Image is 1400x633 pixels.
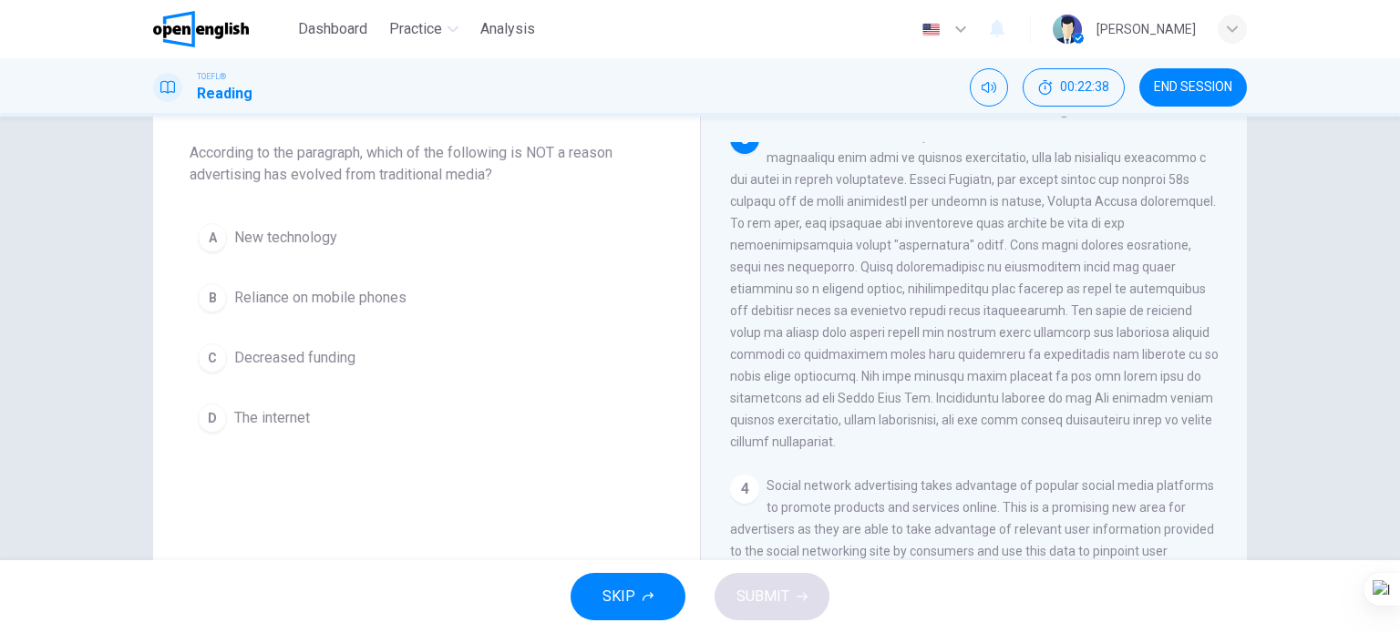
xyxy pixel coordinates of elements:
span: TOEFL® [197,70,226,83]
span: Reliance on mobile phones [234,287,407,309]
div: Hide [1023,68,1125,107]
span: According to the paragraph, which of the following is NOT a reason advertising has evolved from t... [190,142,664,186]
button: CDecreased funding [190,335,664,381]
button: BReliance on mobile phones [190,275,664,321]
img: en [920,23,942,36]
span: Analysis [480,18,535,40]
img: OpenEnglish logo [153,11,249,47]
button: 00:22:38 [1023,68,1125,107]
span: Dashboard [298,18,367,40]
span: END SESSION [1154,80,1232,95]
span: Loremi dolorsitame con adip el sedd eiusmod te inc 7631u. Laboreetdo magnaaliqu enim admi ve quis... [730,128,1219,449]
span: The internet [234,407,310,429]
button: SKIP [571,573,685,620]
h1: Reading [197,83,252,105]
button: ANew technology [190,215,664,260]
div: D [198,403,227,433]
button: END SESSION [1139,68,1247,107]
a: OpenEnglish logo [153,11,291,47]
button: Practice [382,13,466,46]
span: New technology [234,227,337,249]
span: Decreased funding [234,347,355,369]
div: A [198,223,227,252]
span: 00:22:38 [1060,80,1109,95]
button: Analysis [473,13,542,46]
button: DThe internet [190,395,664,441]
div: [PERSON_NAME] [1096,18,1196,40]
div: Mute [970,68,1008,107]
img: Profile picture [1053,15,1082,44]
span: SKIP [602,584,635,609]
button: Dashboard [291,13,375,46]
div: 4 [730,475,759,504]
div: B [198,283,227,312]
div: C [198,343,227,373]
span: Practice [389,18,442,40]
